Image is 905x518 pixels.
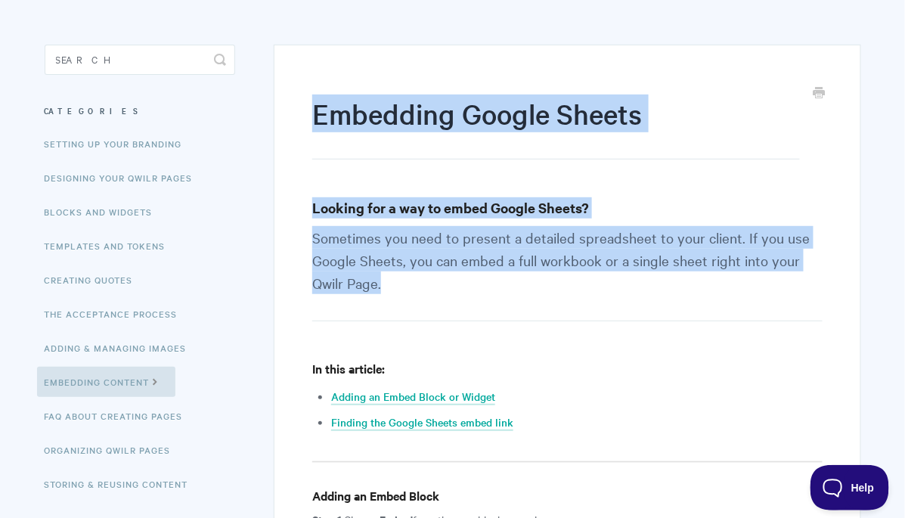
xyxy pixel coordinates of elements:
iframe: Toggle Customer Support [810,465,890,510]
a: Setting up your Branding [45,129,194,159]
a: The Acceptance Process [45,299,189,329]
p: Sometimes you need to present a detailed spreadsheet to your client. If you use Google Sheets, yo... [312,226,822,321]
a: Creating Quotes [45,265,144,295]
h1: Embedding Google Sheets [312,95,799,160]
h3: Categories [45,98,236,125]
h3: Looking for a way to embed Google Sheets? [312,197,822,219]
h4: Adding an Embed Block [312,486,822,505]
a: Adding an Embed Block or Widget [331,389,495,405]
a: Adding & Managing Images [45,333,198,363]
a: Organizing Qwilr Pages [45,435,182,465]
a: Print this Article [814,85,826,102]
input: Search [45,45,236,75]
a: Storing & Reusing Content [45,469,200,499]
a: FAQ About Creating Pages [45,401,194,431]
a: Designing Your Qwilr Pages [45,163,204,193]
a: Templates and Tokens [45,231,177,261]
a: Blocks and Widgets [45,197,164,227]
a: Finding the Google Sheets embed link [331,414,513,431]
a: Embedding Content [37,367,175,397]
h4: In this article: [312,359,822,378]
